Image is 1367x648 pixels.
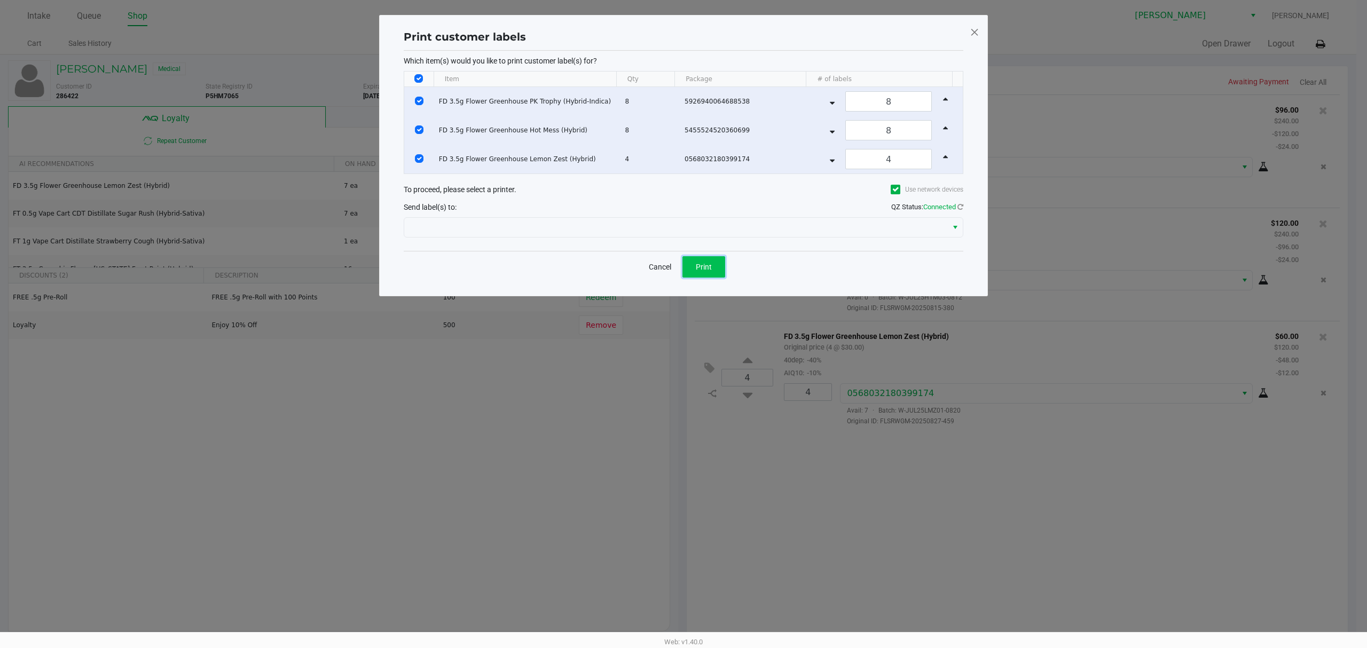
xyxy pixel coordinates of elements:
[696,263,712,271] span: Print
[404,72,963,173] div: Data table
[434,116,620,145] td: FD 3.5g Flower Greenhouse Hot Mess (Hybrid)
[947,218,963,237] button: Select
[404,185,516,194] span: To proceed, please select a printer.
[923,203,956,211] span: Connected
[616,72,674,87] th: Qty
[680,116,814,145] td: 5455524520360699
[415,154,423,163] input: Select Row
[664,638,703,646] span: Web: v1.40.0
[620,87,680,116] td: 8
[434,145,620,173] td: FD 3.5g Flower Greenhouse Lemon Zest (Hybrid)
[414,74,423,83] input: Select All Rows
[415,125,423,134] input: Select Row
[674,72,806,87] th: Package
[404,203,457,211] span: Send label(s) to:
[434,72,616,87] th: Item
[415,97,423,105] input: Select Row
[620,145,680,173] td: 4
[434,87,620,116] td: FD 3.5g Flower Greenhouse PK Trophy (Hybrid-Indica)
[680,87,814,116] td: 5926940064688538
[680,145,814,173] td: 0568032180399174
[404,56,963,66] p: Which item(s) would you like to print customer label(s) for?
[806,72,952,87] th: # of labels
[642,256,678,278] button: Cancel
[620,116,680,145] td: 8
[404,29,526,45] h1: Print customer labels
[682,256,725,278] button: Print
[891,185,963,194] label: Use network devices
[891,203,963,211] span: QZ Status:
